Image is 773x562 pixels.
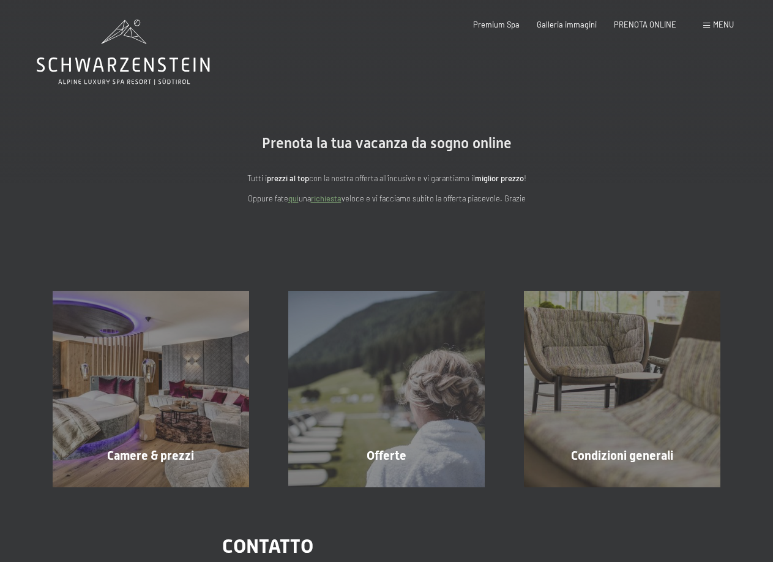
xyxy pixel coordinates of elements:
p: Tutti i con la nostra offerta all'incusive e vi garantiamo il ! [142,172,632,184]
a: Galleria immagini [537,20,597,29]
a: Premium Spa [473,20,520,29]
a: richiesta [311,193,342,203]
a: Vacanze in Trentino Alto Adige all'Hotel Schwarzenstein Offerte [269,291,504,487]
strong: prezzi al top [267,173,309,183]
span: Contatto [222,534,313,558]
a: PRENOTA ONLINE [614,20,676,29]
a: quì [288,193,299,203]
strong: miglior prezzo [475,173,524,183]
a: Vacanze in Trentino Alto Adige all'Hotel Schwarzenstein Camere & prezzi [33,291,269,487]
span: Prenota la tua vacanza da sogno online [262,135,512,152]
span: Offerte [367,448,406,463]
a: Vacanze in Trentino Alto Adige all'Hotel Schwarzenstein Condizioni generali [504,291,740,487]
p: Oppure fate una veloce e vi facciamo subito la offerta piacevole. Grazie [142,192,632,204]
span: Condizioni generali [571,448,673,463]
span: Camere & prezzi [107,448,194,463]
span: Menu [713,20,734,29]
